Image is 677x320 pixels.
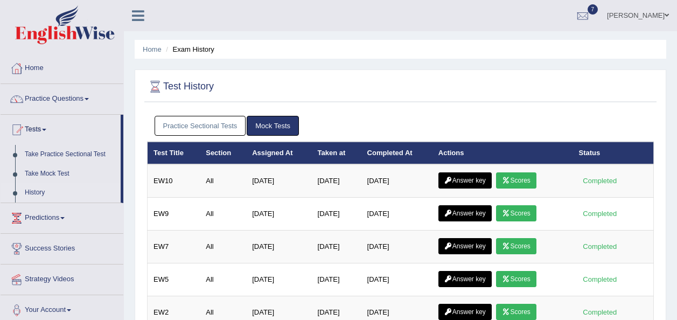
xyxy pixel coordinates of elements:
[246,164,311,198] td: [DATE]
[246,198,311,231] td: [DATE]
[496,205,536,221] a: Scores
[361,142,432,164] th: Completed At
[496,304,536,320] a: Scores
[312,198,361,231] td: [DATE]
[312,164,361,198] td: [DATE]
[155,116,246,136] a: Practice Sectional Tests
[1,115,121,142] a: Tests
[148,263,200,296] td: EW5
[147,79,214,95] h2: Test History
[438,172,492,189] a: Answer key
[246,263,311,296] td: [DATE]
[579,307,621,318] div: Completed
[200,263,246,296] td: All
[438,271,492,287] a: Answer key
[1,203,123,230] a: Predictions
[579,208,621,219] div: Completed
[20,145,121,164] a: Take Practice Sectional Test
[496,238,536,254] a: Scores
[312,142,361,164] th: Taken at
[361,164,432,198] td: [DATE]
[573,142,654,164] th: Status
[163,44,214,54] li: Exam History
[579,241,621,252] div: Completed
[1,84,123,111] a: Practice Questions
[148,164,200,198] td: EW10
[312,231,361,263] td: [DATE]
[361,231,432,263] td: [DATE]
[200,164,246,198] td: All
[20,183,121,203] a: History
[247,116,299,136] a: Mock Tests
[1,234,123,261] a: Success Stories
[496,271,536,287] a: Scores
[246,142,311,164] th: Assigned At
[200,198,246,231] td: All
[1,265,123,291] a: Strategy Videos
[20,164,121,184] a: Take Mock Test
[496,172,536,189] a: Scores
[579,175,621,186] div: Completed
[246,231,311,263] td: [DATE]
[361,263,432,296] td: [DATE]
[579,274,621,285] div: Completed
[148,231,200,263] td: EW7
[200,142,246,164] th: Section
[588,4,598,15] span: 7
[438,304,492,320] a: Answer key
[148,142,200,164] th: Test Title
[143,45,162,53] a: Home
[1,53,123,80] a: Home
[438,238,492,254] a: Answer key
[148,198,200,231] td: EW9
[438,205,492,221] a: Answer key
[432,142,573,164] th: Actions
[312,263,361,296] td: [DATE]
[200,231,246,263] td: All
[361,198,432,231] td: [DATE]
